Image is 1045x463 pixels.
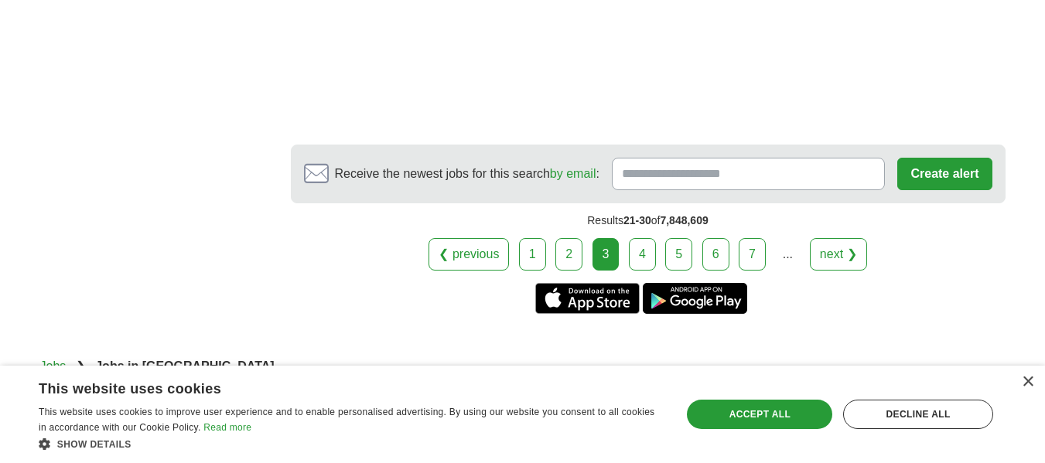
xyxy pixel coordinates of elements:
[593,238,620,271] div: 3
[555,238,582,271] a: 2
[623,214,651,226] span: 21-30
[702,238,729,271] a: 6
[429,238,509,271] a: ❮ previous
[39,407,654,433] span: This website uses cookies to improve user experience and to enable personalised advertising. By u...
[739,238,766,271] a: 7
[550,167,596,180] a: by email
[76,359,86,373] span: ❯
[810,238,867,271] a: next ❯
[57,439,131,450] span: Show details
[629,238,656,271] a: 4
[1022,376,1033,388] div: Close
[897,158,992,190] button: Create alert
[39,375,624,398] div: This website uses cookies
[687,400,832,429] div: Accept all
[665,238,692,271] a: 5
[95,359,274,373] strong: Jobs in [GEOGRAPHIC_DATA]
[335,165,599,183] span: Receive the newest jobs for this search :
[843,400,993,429] div: Decline all
[643,283,747,314] a: Get the Android app
[519,238,546,271] a: 1
[535,283,640,314] a: Get the iPhone app
[39,436,663,451] div: Show details
[660,214,708,226] span: 7,848,609
[772,239,803,270] div: ...
[203,422,251,433] a: Read more, opens a new window
[40,359,67,373] a: Jobs
[291,203,1006,238] div: Results of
